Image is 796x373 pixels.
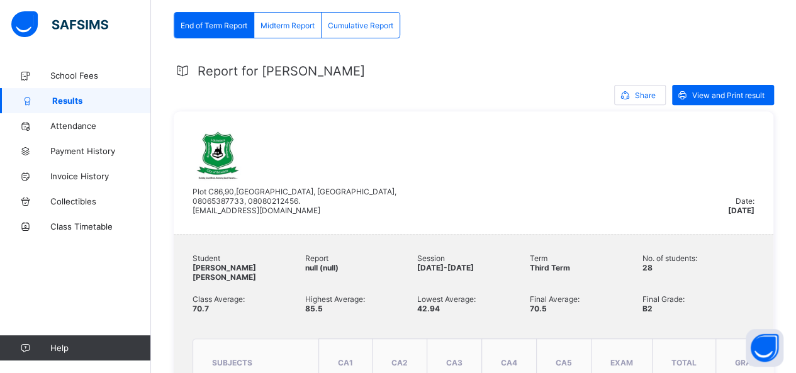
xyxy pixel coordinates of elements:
span: Exam [610,358,633,367]
span: 70.5 [530,304,547,313]
button: Open asap [746,329,783,367]
img: ischolars.png [193,130,243,181]
span: CA3 [446,358,462,367]
span: Payment History [50,146,151,156]
span: total [671,358,697,367]
span: Attendance [50,121,151,131]
span: Plot C86,90,[GEOGRAPHIC_DATA], [GEOGRAPHIC_DATA], 08065387733, 08080212456. [EMAIL_ADDRESS][DOMAI... [193,187,396,215]
span: Results [52,96,151,106]
span: Report for [PERSON_NAME] [198,64,365,79]
span: Share [635,91,656,100]
span: [DATE] [728,206,754,215]
span: Third Term [530,263,570,272]
span: Class Timetable [50,221,151,231]
span: Highest Average: [305,294,418,304]
span: Student [193,253,305,263]
span: 28 [642,263,652,272]
span: Help [50,343,150,353]
span: Class Average: [193,294,305,304]
span: 42.94 [417,304,440,313]
span: B2 [642,304,652,313]
span: Collectibles [50,196,151,206]
span: Lowest Average: [417,294,530,304]
span: [PERSON_NAME] [PERSON_NAME] [193,263,256,282]
span: [DATE]-[DATE] [417,263,474,272]
span: End of Term Report [181,21,247,30]
span: No. of students: [642,253,754,263]
span: CA4 [501,358,517,367]
span: Date: [736,196,754,206]
span: CA5 [556,358,572,367]
span: Cumulative Report [328,21,393,30]
span: 85.5 [305,304,323,313]
span: Invoice History [50,171,151,181]
span: subjects [212,358,252,367]
span: CA2 [391,358,408,367]
span: Term [530,253,642,263]
span: Final Grade: [642,294,754,304]
span: Report [305,253,418,263]
span: View and Print result [692,91,765,100]
span: Final Average: [530,294,642,304]
img: safsims [11,11,108,38]
span: grade [735,358,761,367]
span: School Fees [50,70,151,81]
span: CA1 [338,358,353,367]
span: Midterm Report [261,21,315,30]
span: null (null) [305,263,339,272]
span: Session [417,253,530,263]
span: 70.7 [193,304,209,313]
